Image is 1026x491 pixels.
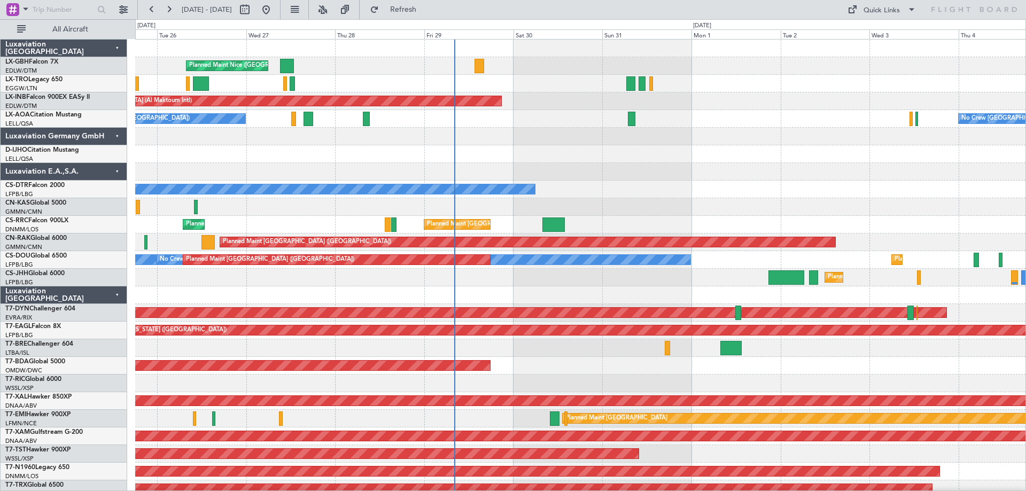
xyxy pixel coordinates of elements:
[186,216,354,232] div: Planned Maint [GEOGRAPHIC_DATA] ([GEOGRAPHIC_DATA])
[5,253,30,259] span: CS-DOU
[5,349,29,357] a: LTBA/ISL
[5,200,66,206] a: CN-KASGlobal 5000
[5,182,28,189] span: CS-DTR
[864,5,900,16] div: Quick Links
[5,411,26,418] span: T7-EMI
[5,208,42,216] a: GMMN/CMN
[5,358,29,365] span: T7-BDA
[100,322,227,338] div: Grounded [US_STATE] ([GEOGRAPHIC_DATA])
[5,200,30,206] span: CN-KAS
[5,455,34,463] a: WSSL/XSP
[5,270,28,277] span: CS-JHH
[5,217,28,224] span: CS-RRC
[5,235,30,241] span: CN-RAK
[33,2,94,18] input: Trip Number
[5,429,30,435] span: T7-XAM
[5,419,37,427] a: LFMN/NCE
[5,376,25,383] span: T7-RIC
[693,21,711,30] div: [DATE]
[781,29,870,39] div: Tue 2
[5,447,71,453] a: T7-TSTHawker 900XP
[5,182,65,189] a: CS-DTRFalcon 2000
[5,341,73,347] a: T7-BREChallenger 604
[5,482,27,488] span: T7-TRX
[182,5,232,14] span: [DATE] - [DATE]
[5,94,90,100] a: LX-INBFalcon 900EX EASy II
[565,410,667,426] div: Planned Maint [GEOGRAPHIC_DATA]
[5,437,37,445] a: DNAA/ABV
[5,235,67,241] a: CN-RAKGlobal 6000
[5,147,79,153] a: D-IJHOCitation Mustang
[842,1,921,18] button: Quick Links
[5,341,27,347] span: T7-BRE
[5,367,42,375] a: OMDW/DWC
[5,394,27,400] span: T7-XAL
[5,402,37,410] a: DNAA/ABV
[189,58,308,74] div: Planned Maint Nice ([GEOGRAPHIC_DATA])
[5,59,58,65] a: LX-GBHFalcon 7X
[5,394,72,400] a: T7-XALHawker 850XP
[5,120,33,128] a: LELL/QSA
[5,102,37,110] a: EDLW/DTM
[137,21,156,30] div: [DATE]
[160,252,184,268] div: No Crew
[5,76,28,83] span: LX-TRO
[5,112,82,118] a: LX-AOACitation Mustang
[5,94,26,100] span: LX-INB
[186,252,354,268] div: Planned Maint [GEOGRAPHIC_DATA] ([GEOGRAPHIC_DATA])
[427,216,595,232] div: Planned Maint [GEOGRAPHIC_DATA] ([GEOGRAPHIC_DATA])
[602,29,691,39] div: Sun 31
[5,482,64,488] a: T7-TRXGlobal 6500
[223,234,391,250] div: Planned Maint [GEOGRAPHIC_DATA] ([GEOGRAPHIC_DATA])
[5,225,38,233] a: DNMM/LOS
[5,270,65,277] a: CS-JHHGlobal 6000
[869,29,959,39] div: Wed 3
[365,1,429,18] button: Refresh
[157,29,246,39] div: Tue 26
[5,112,30,118] span: LX-AOA
[5,59,29,65] span: LX-GBH
[5,278,33,286] a: LFPB/LBG
[5,306,75,312] a: T7-DYNChallenger 604
[5,411,71,418] a: T7-EMIHawker 900XP
[5,84,37,92] a: EGGW/LTN
[5,384,34,392] a: WSSL/XSP
[5,376,61,383] a: T7-RICGlobal 6000
[424,29,514,39] div: Fri 29
[5,155,33,163] a: LELL/QSA
[5,358,65,365] a: T7-BDAGlobal 5000
[5,306,29,312] span: T7-DYN
[5,472,38,480] a: DNMM/LOS
[12,21,116,38] button: All Aircraft
[5,261,33,269] a: LFPB/LBG
[5,243,42,251] a: GMMN/CMN
[5,67,37,75] a: EDLW/DTM
[5,314,32,322] a: EVRA/RIX
[335,29,424,39] div: Thu 28
[5,464,35,471] span: T7-N1960
[5,331,33,339] a: LFPB/LBG
[5,253,67,259] a: CS-DOUGlobal 6500
[5,429,83,435] a: T7-XAMGulfstream G-200
[381,6,426,13] span: Refresh
[828,269,996,285] div: Planned Maint [GEOGRAPHIC_DATA] ([GEOGRAPHIC_DATA])
[5,323,32,330] span: T7-EAGL
[5,323,61,330] a: T7-EAGLFalcon 8X
[691,29,781,39] div: Mon 1
[514,29,603,39] div: Sat 30
[5,147,27,153] span: D-IJHO
[5,217,68,224] a: CS-RRCFalcon 900LX
[5,190,33,198] a: LFPB/LBG
[5,464,69,471] a: T7-N1960Legacy 650
[246,29,336,39] div: Wed 27
[5,76,63,83] a: LX-TROLegacy 650
[5,447,26,453] span: T7-TST
[28,26,113,33] span: All Aircraft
